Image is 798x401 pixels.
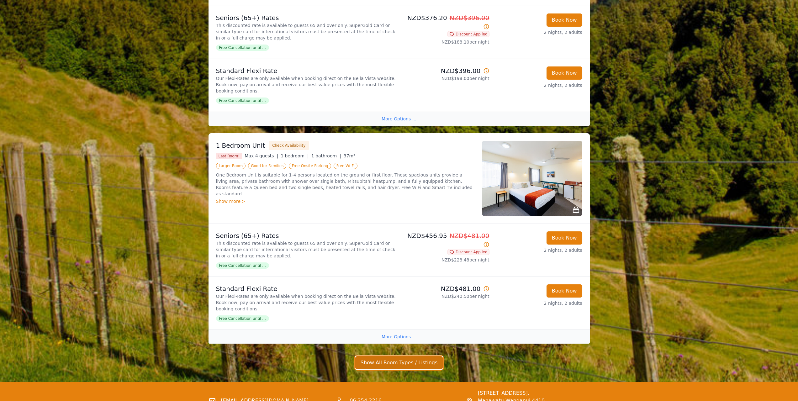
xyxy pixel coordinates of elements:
[547,13,582,27] button: Book Now
[216,293,397,312] p: Our Flexi-Rates are only available when booking direct on the Bella Vista website. Book now, pay ...
[209,112,590,126] div: More Options ...
[216,315,269,322] span: Free Cancellation until ...
[209,330,590,344] div: More Options ...
[344,153,355,158] span: 37m²
[402,39,489,45] p: NZD$188.10 per night
[216,231,397,240] p: Seniors (65+) Rates
[248,163,286,169] span: Good for Families
[478,389,590,397] span: [STREET_ADDRESS],
[216,98,269,104] span: Free Cancellation until ...
[355,356,443,369] button: Show All Room Types / Listings
[402,13,489,31] p: NZD$376.20
[547,231,582,245] button: Book Now
[450,14,489,22] span: NZD$396.00
[216,240,397,259] p: This discounted rate is available to guests 65 and over only. SuperGold Card or similar type card...
[216,198,474,204] div: Show more >
[402,257,489,263] p: NZD$228.48 per night
[402,75,489,82] p: NZD$198.00 per night
[547,66,582,80] button: Book Now
[216,13,397,22] p: Seniors (65+) Rates
[216,66,397,75] p: Standard Flexi Rate
[402,284,489,293] p: NZD$481.00
[216,163,246,169] span: Larger Room
[245,153,278,158] span: Max 4 guests |
[289,163,331,169] span: Free Onsite Parking
[402,231,489,249] p: NZD$456.95
[494,247,582,253] p: 2 nights, 2 adults
[216,141,265,150] h3: 1 Bedroom Unit
[494,82,582,88] p: 2 nights, 2 adults
[402,293,489,299] p: NZD$240.50 per night
[216,45,269,51] span: Free Cancellation until ...
[216,284,397,293] p: Standard Flexi Rate
[216,172,474,197] p: One Bedroom Unit is suitable for 1-4 persons located on the ground or first floor. These spacious...
[447,31,489,37] span: Discount Applied
[402,66,489,75] p: NZD$396.00
[281,153,309,158] span: 1 bedroom |
[216,75,397,94] p: Our Flexi-Rates are only available when booking direct on the Bella Vista website. Book now, pay ...
[494,300,582,306] p: 2 nights, 2 adults
[447,249,489,255] span: Discount Applied
[334,163,357,169] span: Free Wi-Fi
[216,153,242,159] span: Last Room!
[450,232,489,240] span: NZD$481.00
[547,284,582,298] button: Book Now
[216,262,269,269] span: Free Cancellation until ...
[269,141,309,150] button: Check Availability
[494,29,582,35] p: 2 nights, 2 adults
[216,22,397,41] p: This discounted rate is available to guests 65 and over only. SuperGold Card or similar type card...
[311,153,341,158] span: 1 bathroom |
